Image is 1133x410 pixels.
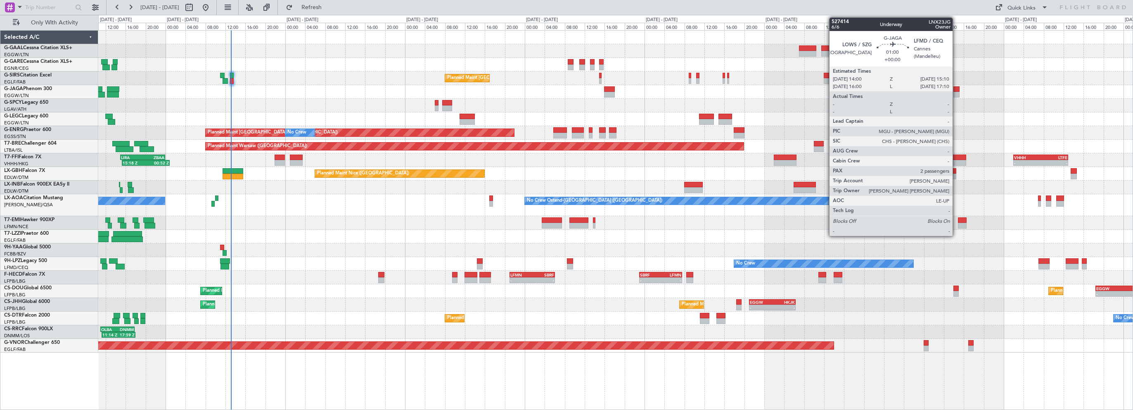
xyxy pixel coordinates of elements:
span: G-ENRG [4,127,24,132]
div: [DATE] - [DATE] [885,17,917,24]
a: T7-LZZIPraetor 600 [4,231,49,236]
div: 12:00 [944,23,964,30]
a: FCBB/BZV [4,251,26,257]
div: - [772,305,795,310]
div: [DATE] - [DATE] [100,17,132,24]
div: 12:00 [345,23,365,30]
div: 16:00 [724,23,744,30]
a: G-LEGCLegacy 600 [4,114,48,119]
div: 16:00 [126,23,145,30]
div: 12:00 [1064,23,1083,30]
div: 04:00 [904,23,924,30]
div: No Crew [736,257,755,270]
a: G-GAALCessna Citation XLS+ [4,45,72,50]
a: G-VNORChallenger 650 [4,340,60,345]
div: Planned Maint [GEOGRAPHIC_DATA] ([GEOGRAPHIC_DATA]) [203,285,333,297]
div: [DATE] - [DATE] [406,17,438,24]
div: 04:00 [185,23,205,30]
a: LFMN/NCE [4,224,28,230]
div: 04:00 [305,23,325,30]
a: EGNR/CEG [4,65,29,72]
div: 08:00 [565,23,585,30]
span: G-JAGA [4,86,23,91]
div: 20:00 [146,23,166,30]
button: Refresh [282,1,332,14]
div: 08:00 [206,23,225,30]
div: 08:00 [685,23,704,30]
a: F-HECDFalcon 7X [4,272,45,277]
div: 08:00 [804,23,824,30]
div: No Crew Ostend-[GEOGRAPHIC_DATA] ([GEOGRAPHIC_DATA]) [527,195,662,207]
div: HKJK [772,300,795,305]
div: 20:00 [744,23,764,30]
div: [DATE] - [DATE] [167,17,199,24]
a: G-GARECessna Citation XLS+ [4,59,72,64]
div: 08:00 [924,23,944,30]
a: DNMM/LOS [4,333,30,339]
div: 12:00 [106,23,126,30]
a: CS-DTRFalcon 2000 [4,313,50,318]
div: [DATE] - [DATE] [766,17,797,24]
span: Only With Activity [21,20,87,26]
a: LFPB/LBG [4,292,26,298]
div: - [1014,160,1041,165]
div: - [532,278,554,283]
a: G-ENRGPraetor 600 [4,127,51,132]
a: EGLF/FAB [4,79,26,85]
a: EDLW/DTM [4,188,28,194]
div: DNMM [117,327,134,332]
a: EDLW/DTM [4,174,28,181]
input: Trip Number [25,1,73,14]
div: 16:00 [245,23,265,30]
div: 00:00 [1004,23,1024,30]
div: 16:00 [1083,23,1103,30]
a: T7-EMIHawker 900XP [4,217,55,222]
span: LX-INB [4,182,20,187]
a: LFPB/LBG [4,305,26,312]
div: VHHH [1014,155,1041,160]
a: G-SPCYLegacy 650 [4,100,48,105]
div: 16:00 [604,23,624,30]
div: 08:00 [1044,23,1064,30]
div: SBRF [640,272,661,277]
span: CS-RRC [4,327,22,331]
span: T7-LZZI [4,231,21,236]
div: Quick Links [1007,4,1036,12]
div: - [1041,160,1068,165]
div: 20:00 [505,23,525,30]
div: 00:00 [884,23,904,30]
div: 11:14 Z [102,332,119,337]
div: 16:00 [964,23,984,30]
div: Planned Maint [GEOGRAPHIC_DATA] ([GEOGRAPHIC_DATA]) [447,72,577,84]
span: G-GARE [4,59,23,64]
div: 20:00 [984,23,1004,30]
a: T7-BREChallenger 604 [4,141,57,146]
span: G-GAAL [4,45,23,50]
div: - [661,278,681,283]
div: 08:00 [325,23,345,30]
div: [DATE] - [DATE] [526,17,558,24]
a: EGGW/LTN [4,52,29,58]
div: [DATE] - [DATE] [1005,17,1037,24]
div: LFMN [510,272,532,277]
div: No Crew [287,126,306,139]
div: 20:00 [265,23,285,30]
div: 17:59 Z [119,332,135,337]
div: 04:00 [425,23,445,30]
div: 12:00 [585,23,604,30]
div: 04:00 [784,23,804,30]
span: T7-FFI [4,155,19,160]
a: 9H-YAAGlobal 5000 [4,245,51,250]
a: CS-RRCFalcon 900LX [4,327,53,331]
div: 20:00 [1104,23,1124,30]
div: 12:00 [225,23,245,30]
span: CS-DTR [4,313,22,318]
div: - [1096,291,1122,296]
a: LX-INBFalcon 900EX EASy II [4,182,69,187]
a: 9H-LPZLegacy 500 [4,258,47,263]
a: EGSS/STN [4,133,26,140]
div: [DATE] - [DATE] [287,17,318,24]
a: LFPB/LBG [4,319,26,325]
div: 00:00 [166,23,185,30]
span: LX-GBH [4,168,22,173]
